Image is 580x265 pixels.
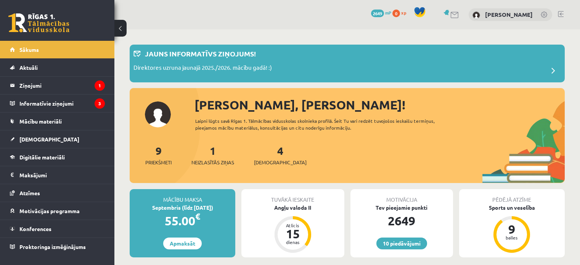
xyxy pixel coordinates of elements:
div: Motivācija [350,189,453,204]
a: Motivācijas programma [10,202,105,220]
div: 15 [281,228,304,240]
a: Konferences [10,220,105,238]
a: Sākums [10,41,105,58]
a: 2649 mP [371,10,391,16]
legend: Ziņojumi [19,77,105,94]
span: 0 [392,10,400,17]
a: 10 piedāvājumi [376,238,427,249]
a: 9Priekšmeti [145,144,172,166]
div: 55.00 [130,212,235,230]
a: Sports un veselība 9 balles [459,204,565,254]
a: [PERSON_NAME] [485,11,533,18]
div: Tev pieejamie punkti [350,204,453,212]
a: Rīgas 1. Tālmācības vidusskola [8,13,69,32]
div: Sports un veselība [459,204,565,212]
div: Angļu valoda II [241,204,344,212]
p: Jauns informatīvs ziņojums! [145,48,256,59]
div: Laipni lūgts savā Rīgas 1. Tālmācības vidusskolas skolnieka profilā. Šeit Tu vari redzēt tuvojošo... [195,117,456,131]
a: Angļu valoda II Atlicis 15 dienas [241,204,344,254]
a: Digitālie materiāli [10,148,105,166]
a: Ziņojumi1 [10,77,105,94]
a: [DEMOGRAPHIC_DATA] [10,130,105,148]
div: Atlicis [281,223,304,228]
span: xp [401,10,406,16]
div: 9 [500,223,523,235]
div: Tuvākā ieskaite [241,189,344,204]
a: Apmaksāt [163,238,202,249]
div: Pēdējā atzīme [459,189,565,204]
span: Neizlasītās ziņas [191,159,234,166]
a: Jauns informatīvs ziņojums! Direktores uzruna jaunajā 2025./2026. mācību gadā! :) [133,48,561,79]
span: Motivācijas programma [19,207,80,214]
div: [PERSON_NAME], [PERSON_NAME]! [194,96,565,114]
span: Atzīmes [19,190,40,196]
div: dienas [281,240,304,244]
span: Aktuāli [19,64,38,71]
a: 1Neizlasītās ziņas [191,144,234,166]
i: 3 [95,98,105,109]
a: Atzīmes [10,184,105,202]
a: 0 xp [392,10,410,16]
span: Proktoringa izmēģinājums [19,243,86,250]
img: Viktorija Dreimane [472,11,480,19]
a: Proktoringa izmēģinājums [10,238,105,255]
span: € [195,211,200,222]
div: Mācību maksa [130,189,235,204]
span: Sākums [19,46,39,53]
a: Mācību materiāli [10,112,105,130]
span: Mācību materiāli [19,118,62,125]
span: 2649 [371,10,384,17]
span: [DEMOGRAPHIC_DATA] [19,136,79,143]
span: Konferences [19,225,51,232]
i: 1 [95,80,105,91]
span: mP [385,10,391,16]
a: 4[DEMOGRAPHIC_DATA] [254,144,307,166]
div: Septembris (līdz [DATE]) [130,204,235,212]
legend: Maksājumi [19,166,105,184]
div: balles [500,235,523,240]
a: Informatīvie ziņojumi3 [10,95,105,112]
legend: Informatīvie ziņojumi [19,95,105,112]
span: [DEMOGRAPHIC_DATA] [254,159,307,166]
div: 2649 [350,212,453,230]
p: Direktores uzruna jaunajā 2025./2026. mācību gadā! :) [133,63,272,74]
span: Digitālie materiāli [19,154,65,161]
a: Aktuāli [10,59,105,76]
a: Maksājumi [10,166,105,184]
span: Priekšmeti [145,159,172,166]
